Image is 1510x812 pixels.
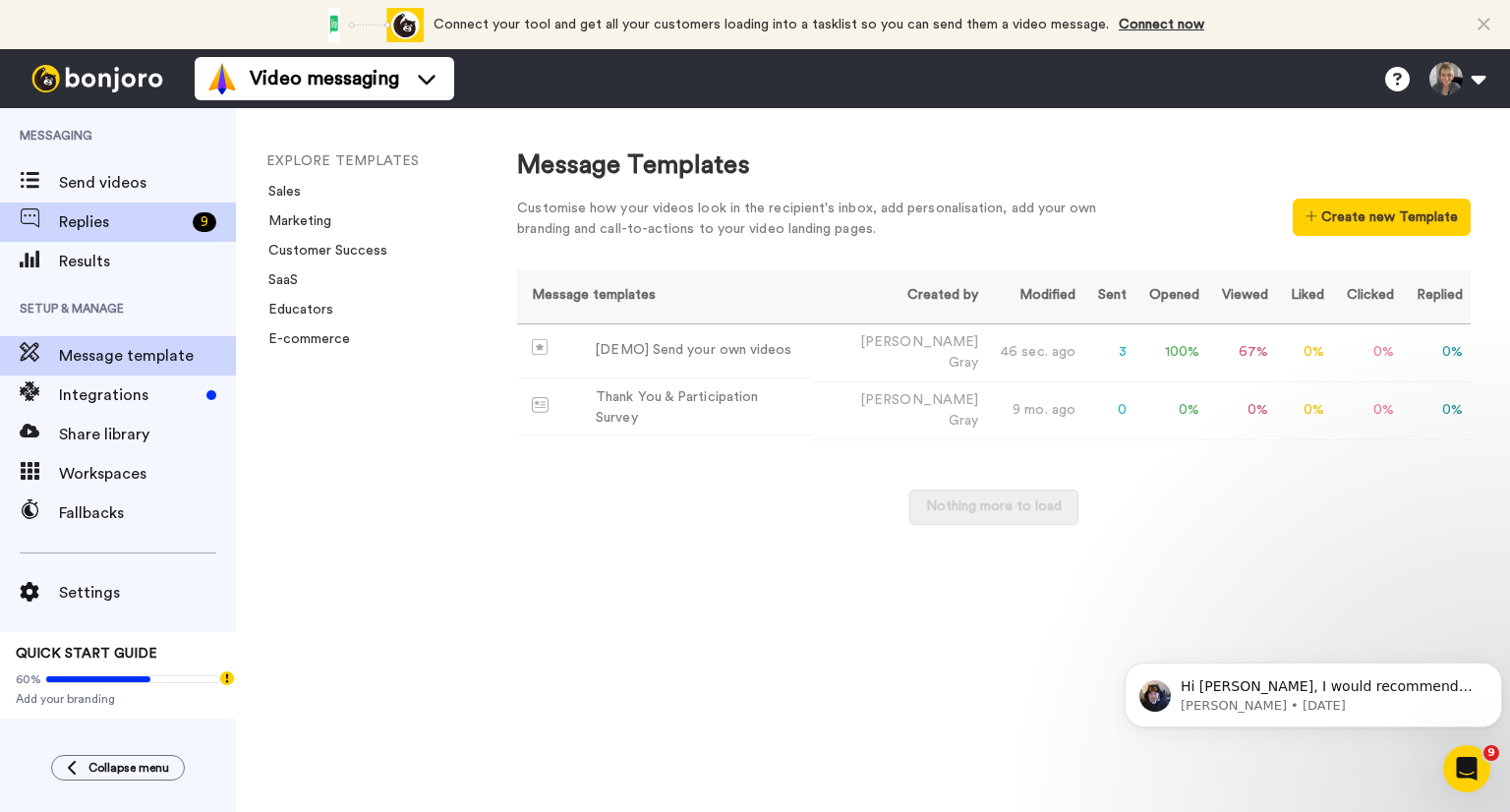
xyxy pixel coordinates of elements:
[59,383,199,407] span: Integrations
[59,344,236,368] span: Message template
[257,185,301,199] a: Sales
[257,244,387,258] a: Customer Success
[59,250,236,273] span: Results
[1276,269,1332,323] th: Liked
[1207,323,1276,381] td: 67 %
[1332,381,1402,439] td: 0 %
[59,210,185,234] span: Replies
[24,65,171,92] img: bj-logo-header-white.svg
[532,339,548,355] img: demo-template.svg
[596,387,804,429] div: Thank You & Participation Survey
[812,381,986,439] td: [PERSON_NAME]
[1483,745,1499,761] span: 9
[1443,745,1490,792] iframe: Intercom live chat
[59,581,236,605] span: Settings
[316,8,424,42] div: animation
[257,214,331,228] a: Marketing
[1083,381,1134,439] td: 0
[257,303,333,317] a: Educators
[434,18,1109,31] span: Connect your tool and get all your customers loading into a tasklist so you can send them a video...
[986,323,1083,381] td: 46 sec. ago
[1207,381,1276,439] td: 0 %
[1134,381,1207,439] td: 0 %
[59,423,236,446] span: Share library
[1207,269,1276,323] th: Viewed
[16,691,220,707] span: Add your branding
[1083,269,1134,323] th: Sent
[517,199,1127,240] div: Customise how your videos look in the recipient's inbox, add personalisation, add your own brandi...
[250,65,399,92] span: Video messaging
[812,269,986,323] th: Created by
[517,147,1471,184] div: Message Templates
[1083,323,1134,381] td: 3
[1134,323,1207,381] td: 100 %
[949,414,978,428] span: Gray
[1332,269,1402,323] th: Clicked
[517,269,811,323] th: Message templates
[88,760,169,776] span: Collapse menu
[16,647,157,661] span: QUICK START GUIDE
[218,669,236,687] div: Tooltip anchor
[1332,323,1402,381] td: 0 %
[1119,18,1204,31] a: Connect now
[949,356,978,370] span: Gray
[595,340,791,361] div: [DEMO] Send your own videos
[206,63,238,94] img: vm-color.svg
[1117,621,1510,759] iframe: Intercom notifications message
[266,151,532,172] li: EXPLORE TEMPLATES
[59,171,236,195] span: Send videos
[1402,269,1471,323] th: Replied
[1276,323,1332,381] td: 0 %
[986,269,1083,323] th: Modified
[532,397,549,413] img: Message-temps.svg
[986,381,1083,439] td: 9 mo. ago
[16,671,41,687] span: 60%
[1134,269,1207,323] th: Opened
[59,462,236,486] span: Workspaces
[257,332,350,346] a: E-commerce
[59,501,236,525] span: Fallbacks
[1402,381,1471,439] td: 0 %
[1402,323,1471,381] td: 0 %
[909,490,1078,525] button: Nothing more to load
[1276,381,1332,439] td: 0 %
[51,755,185,781] button: Collapse menu
[193,212,216,232] div: 9
[812,323,986,381] td: [PERSON_NAME]
[1293,199,1471,236] button: Create new Template
[257,273,298,287] a: SaaS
